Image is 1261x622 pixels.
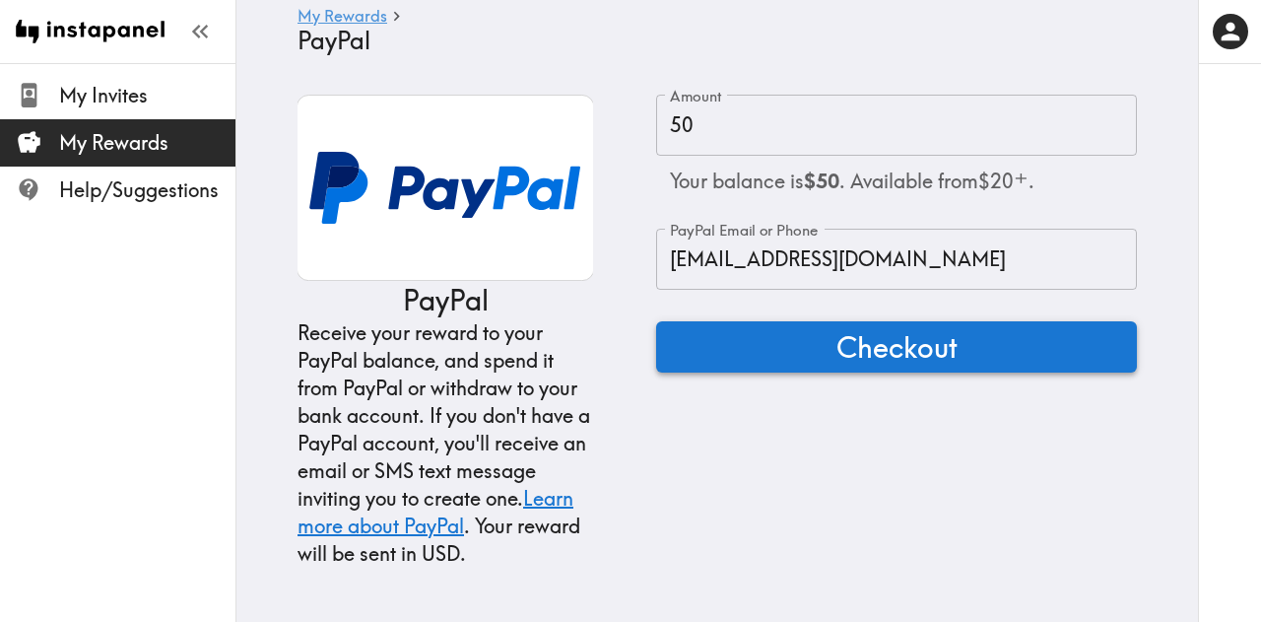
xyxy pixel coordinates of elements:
[298,319,593,568] div: Receive your reward to your PayPal balance, and spend it from PayPal or withdraw to your bank acc...
[804,169,839,193] b: $50
[59,82,235,109] span: My Invites
[298,8,387,27] a: My Rewards
[1014,165,1029,199] span: ⁺
[298,95,593,281] img: PayPal
[656,321,1137,373] button: Checkout
[403,281,489,319] p: PayPal
[59,176,235,204] span: Help/Suggestions
[59,129,235,157] span: My Rewards
[670,220,818,242] label: PayPal Email or Phone
[670,86,722,107] label: Amount
[836,327,958,367] span: Checkout
[298,27,1121,55] h4: PayPal
[670,169,1034,193] span: Your balance is . Available from $20 .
